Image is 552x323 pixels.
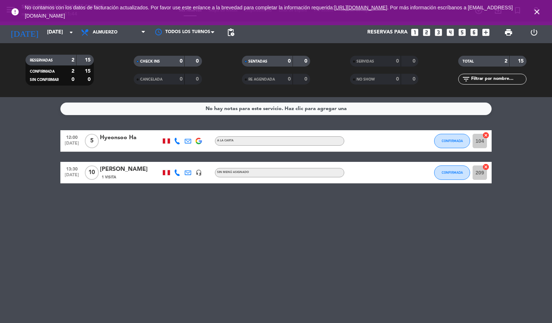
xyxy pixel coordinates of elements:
[196,77,200,82] strong: 0
[533,8,541,16] i: close
[248,78,275,81] span: RE AGENDADA
[67,28,75,37] i: arrow_drop_down
[85,134,99,148] span: 5
[396,77,399,82] strong: 0
[288,77,291,82] strong: 0
[226,28,235,37] span: pending_actions
[63,164,81,173] span: 13:30
[410,28,419,37] i: looks_one
[446,28,455,37] i: looks_4
[504,28,513,37] span: print
[72,77,74,82] strong: 0
[30,78,59,82] span: SIN CONFIRMAR
[518,59,525,64] strong: 15
[304,77,309,82] strong: 0
[63,133,81,141] span: 12:00
[85,69,92,74] strong: 15
[100,133,161,142] div: Hyeonsoo Ha
[442,170,463,174] span: CONFIRMADA
[25,5,513,19] span: No contamos con los datos de facturación actualizados. Por favor use este enlance a la brevedad p...
[93,30,118,35] span: Almuerzo
[482,163,489,170] i: cancel
[63,173,81,181] span: [DATE]
[356,60,374,63] span: SERVIDAS
[180,59,183,64] strong: 0
[434,134,470,148] button: CONFIRMADA
[521,22,547,43] div: LOG OUT
[180,77,183,82] strong: 0
[356,78,375,81] span: NO SHOW
[457,28,467,37] i: looks_5
[469,28,479,37] i: looks_6
[30,70,55,73] span: CONFIRMADA
[217,139,234,142] span: A la carta
[195,169,202,176] i: headset_mic
[196,59,200,64] strong: 0
[140,60,160,63] span: CHECK INS
[334,5,387,10] a: [URL][DOMAIN_NAME]
[505,59,507,64] strong: 2
[100,165,161,174] div: [PERSON_NAME]
[434,28,443,37] i: looks_3
[63,141,81,149] span: [DATE]
[462,75,470,83] i: filter_list
[195,138,202,144] img: google-logo.png
[396,59,399,64] strong: 0
[422,28,431,37] i: looks_two
[304,59,309,64] strong: 0
[217,171,249,174] span: Sin menú asignado
[413,59,417,64] strong: 0
[482,132,489,139] i: cancel
[530,28,538,37] i: power_settings_new
[434,165,470,180] button: CONFIRMADA
[85,58,92,63] strong: 15
[248,60,267,63] span: SENTADAS
[11,8,19,16] i: error
[413,77,417,82] strong: 0
[367,29,408,35] span: Reservas para
[88,77,92,82] strong: 0
[72,58,74,63] strong: 2
[25,5,513,19] a: . Por más información escríbanos a [EMAIL_ADDRESS][DOMAIN_NAME]
[102,174,116,180] span: 1 Visita
[206,105,347,113] div: No hay notas para este servicio. Haz clic para agregar una
[5,24,43,40] i: [DATE]
[442,139,463,143] span: CONFIRMADA
[470,75,526,83] input: Filtrar por nombre...
[463,60,474,63] span: TOTAL
[481,28,491,37] i: add_box
[72,69,74,74] strong: 2
[30,59,53,62] span: RESERVADAS
[288,59,291,64] strong: 0
[85,165,99,180] span: 10
[140,78,162,81] span: CANCELADA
